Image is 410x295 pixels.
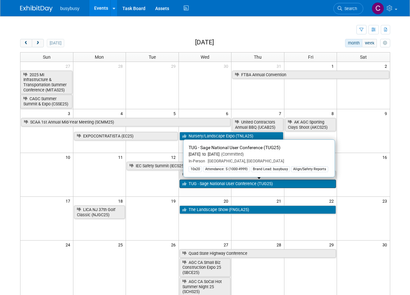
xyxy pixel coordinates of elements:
[189,159,205,163] span: In-Person
[180,132,283,140] a: Nursery/Landscape Expo (TNLA25)
[232,118,283,131] a: United Contractors Annual BBQ (UCAB25)
[329,197,337,205] span: 22
[65,241,73,249] span: 24
[20,71,72,94] a: 2025 MI Infrastructure & Transportation Summer Conference (MITAS25)
[251,166,290,172] div: Brand Lead: busybusy
[67,109,73,117] span: 3
[380,39,390,47] button: myCustomButton
[203,166,250,172] div: Attendance: S (1000-4999)
[65,197,73,205] span: 17
[180,206,336,214] a: The Landscape Show (FNGLA25)
[127,162,283,170] a: IEC Safety Summit (IECS25)
[383,41,387,45] i: Personalize Calendar
[170,62,179,70] span: 29
[170,153,179,161] span: 12
[291,166,328,172] div: Align/Safety Reports
[329,241,337,249] span: 29
[276,197,284,205] span: 21
[180,180,336,188] a: TUG - Sage National User Conference (TUG25)
[278,109,284,117] span: 7
[21,118,231,126] a: SCAA 1st Annual Mid-Year Meeting (SCMM25)
[331,62,337,70] span: 1
[189,152,329,157] div: [DATE] to [DATE]
[173,109,179,117] span: 5
[47,39,64,47] button: [DATE]
[223,62,231,70] span: 30
[219,152,244,157] span: (Committed)
[201,54,209,60] span: Wed
[308,54,313,60] span: Fri
[180,258,231,277] a: AGC CA Small Biz Construction Expo 25 (SBCE25)
[384,109,390,117] span: 9
[170,197,179,205] span: 19
[333,3,363,14] a: Search
[223,241,231,249] span: 27
[65,153,73,161] span: 10
[205,159,284,163] span: [GEOGRAPHIC_DATA], [GEOGRAPHIC_DATA]
[232,71,389,79] a: FTBA Annual Convention
[331,109,337,117] span: 8
[118,153,126,161] span: 11
[382,241,390,249] span: 30
[225,109,231,117] span: 6
[118,62,126,70] span: 28
[384,62,390,70] span: 2
[254,54,262,60] span: Thu
[382,197,390,205] span: 23
[180,171,336,179] a: OR AGC Summer Convention 25 (ORSC25)
[276,62,284,70] span: 31
[95,54,104,60] span: Mon
[118,197,126,205] span: 18
[120,109,126,117] span: 4
[223,197,231,205] span: 20
[74,206,125,219] a: LICA NJ 37th Golf Classic (NJGC25)
[74,132,178,140] a: EXPOCONTRATISTA (EC25)
[372,2,384,15] img: Collin Larson
[118,241,126,249] span: 25
[276,241,284,249] span: 28
[189,166,202,172] div: 10x20
[360,54,367,60] span: Sat
[20,6,53,12] img: ExhibitDay
[20,39,32,47] button: prev
[65,62,73,70] span: 27
[180,249,336,258] a: Quad State Highway Conference
[32,39,44,47] button: next
[345,39,362,47] button: month
[195,39,214,46] h2: [DATE]
[43,54,51,60] span: Sun
[149,54,156,60] span: Tue
[382,153,390,161] span: 16
[170,241,179,249] span: 26
[342,6,357,11] span: Search
[60,6,80,11] span: busybusy
[20,95,72,108] a: CAGC Summer Summit & Expo (CSSE25)
[362,39,377,47] button: week
[189,145,280,150] span: TUG - Sage National User Conference (TUG25)
[285,118,336,131] a: AK AGC Sporting Clays Shoot (AKCS25)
